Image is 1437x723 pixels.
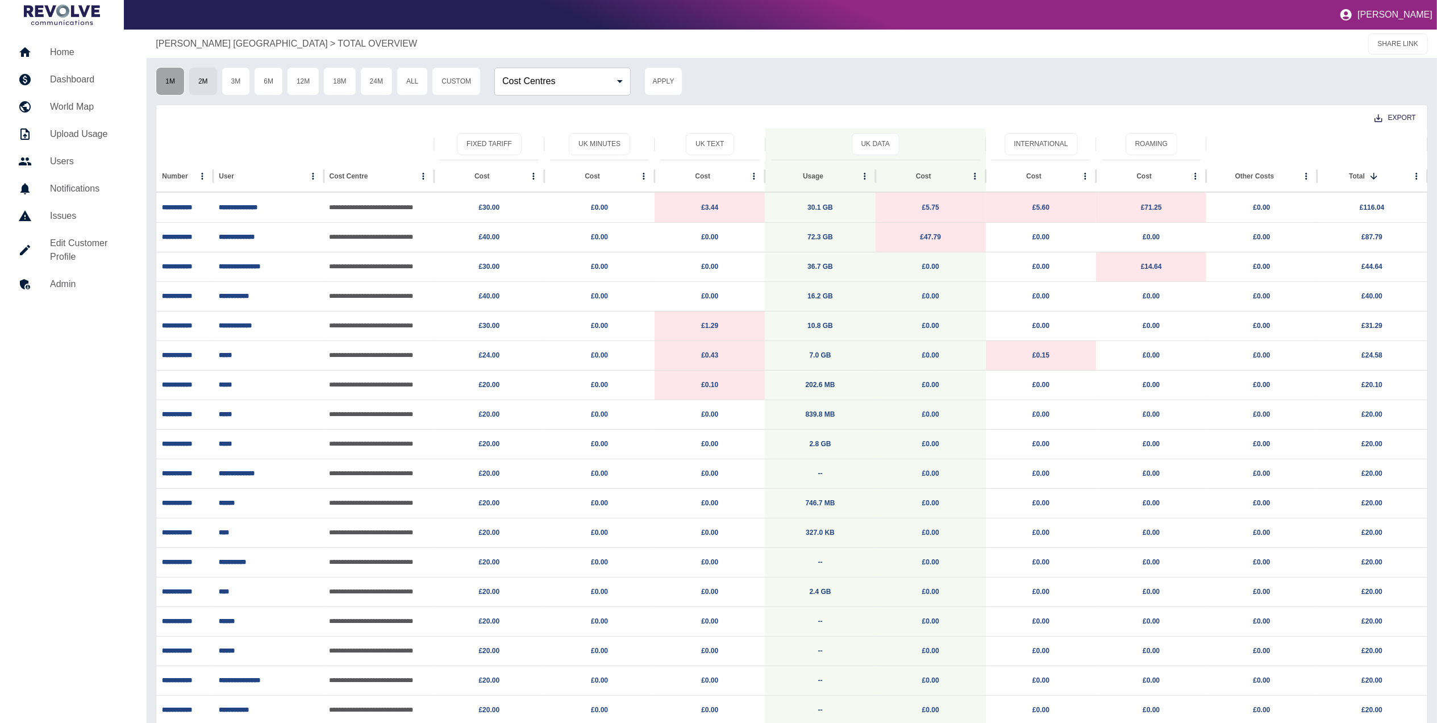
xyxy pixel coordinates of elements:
a: £0.00 [701,233,718,241]
a: £0.00 [1032,617,1049,625]
a: £3.44 [701,203,718,211]
a: £30.00 [479,203,500,211]
a: £0.00 [1253,588,1271,596]
a: £30.00 [479,322,500,330]
a: -- [818,558,823,566]
a: £0.00 [1032,322,1049,330]
a: £20.00 [479,588,500,596]
a: £0.00 [701,617,718,625]
a: £0.00 [591,706,608,714]
a: £0.00 [1143,588,1160,596]
a: £0.43 [701,351,718,359]
a: £0.00 [922,499,939,507]
a: Users [9,148,138,175]
a: £0.00 [701,410,718,418]
button: Custom [432,67,481,95]
a: £0.00 [922,529,939,537]
a: £20.00 [1361,617,1382,625]
a: £0.00 [1253,529,1271,537]
a: £0.00 [1032,588,1049,596]
a: £0.00 [1143,440,1160,448]
div: Cost [585,172,600,180]
a: £20.00 [1361,588,1382,596]
a: £71.25 [1141,203,1162,211]
button: UK Text [686,133,734,155]
div: Usage [803,172,823,180]
button: [PERSON_NAME] [1335,3,1437,26]
a: £0.00 [1253,469,1271,477]
img: Logo [24,5,100,25]
a: £0.00 [1143,351,1160,359]
a: 36.7 GB [807,263,833,271]
a: £20.00 [479,558,500,566]
a: 30.1 GB [807,203,833,211]
h5: Admin [50,277,128,291]
a: 2.4 GB [810,588,831,596]
a: £20.00 [479,440,500,448]
a: £0.00 [922,647,939,655]
a: £0.00 [1143,647,1160,655]
a: £0.00 [1143,617,1160,625]
button: 12M [287,67,319,95]
div: Cost [474,172,490,180]
a: 16.2 GB [807,292,833,300]
a: £0.00 [1032,469,1049,477]
a: £24.58 [1361,351,1382,359]
a: £0.00 [1253,499,1271,507]
a: £20.10 [1361,381,1382,389]
a: £20.00 [479,676,500,684]
a: £14.64 [1141,263,1162,271]
a: £0.00 [1032,647,1049,655]
a: £0.00 [922,469,939,477]
button: Total column menu [1409,168,1424,184]
a: Notifications [9,175,138,202]
a: £0.00 [1143,410,1160,418]
p: > [330,37,335,51]
a: £0.00 [1253,410,1271,418]
a: £0.00 [591,322,608,330]
a: £30.00 [479,263,500,271]
h5: Issues [50,209,128,223]
a: £47.79 [920,233,941,241]
button: Roaming [1126,133,1177,155]
a: £0.00 [591,676,608,684]
a: £0.00 [591,558,608,566]
a: £20.00 [479,647,500,655]
a: £0.00 [1253,647,1271,655]
a: £0.00 [701,558,718,566]
a: £24.00 [479,351,500,359]
a: £0.00 [1032,706,1049,714]
a: £0.00 [701,647,718,655]
a: £20.00 [1361,410,1382,418]
a: £0.00 [1253,351,1271,359]
a: £0.15 [1032,351,1049,359]
a: £0.00 [1032,381,1049,389]
a: £0.00 [591,381,608,389]
a: £20.00 [1361,647,1382,655]
h5: Users [50,155,128,168]
a: £0.00 [922,617,939,625]
h5: Upload Usage [50,127,128,141]
a: £40.00 [479,233,500,241]
a: 327.0 KB [806,529,835,537]
a: £20.00 [1361,469,1382,477]
button: SHARE LINK [1368,34,1428,55]
a: £0.00 [922,322,939,330]
a: World Map [9,93,138,120]
a: £0.00 [922,381,939,389]
div: Cost [1026,172,1042,180]
a: £0.00 [591,469,608,477]
button: Cost column menu [967,168,983,184]
a: £0.00 [1143,322,1160,330]
a: £0.00 [701,676,718,684]
a: £0.00 [701,588,718,596]
a: £0.00 [1032,499,1049,507]
p: [PERSON_NAME] [GEOGRAPHIC_DATA] [156,37,328,51]
a: £0.00 [591,410,608,418]
a: Home [9,39,138,66]
a: £0.00 [922,292,939,300]
a: £0.00 [591,440,608,448]
button: UK Data [852,133,899,155]
button: Cost column menu [746,168,762,184]
h5: Dashboard [50,73,128,86]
